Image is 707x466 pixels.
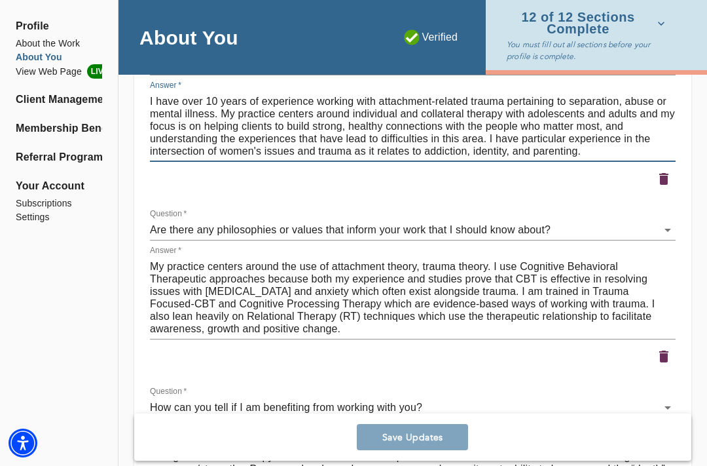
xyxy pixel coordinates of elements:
span: 12 of 12 Sections Complete [507,12,665,35]
a: Subscriptions [16,197,102,210]
label: Answer [150,82,181,90]
div: Accessibility Menu [9,429,37,457]
a: View Web PageLIVE [16,64,102,79]
a: Client Management [16,92,102,107]
a: About You [16,50,102,64]
p: You must fill out all sections before your profile is complete. [507,39,670,62]
div: Do you have experience (5-10 years+) working with any types of obstacles or people in particular? [150,397,676,418]
a: Membership Benefits [16,121,102,136]
textarea: My practice centers around the use of attachment theory, trauma theory. I use Cognitive Behaviora... [150,260,676,335]
span: Profile [16,18,102,34]
div: Do you have experience (5-10 years+) working with any types of obstacles or people in particular? [150,220,676,241]
a: Settings [16,210,102,224]
span: Your Account [16,178,102,194]
span: LIVE [87,64,113,79]
a: Referral Program [16,149,102,165]
a: About the Work [16,37,102,50]
textarea: I have over 10 years of experience working with attachment-related trauma pertaining to separatio... [150,95,676,157]
p: Verified [404,29,458,45]
label: Question [150,388,187,396]
li: View Web Page [16,64,102,79]
label: Question [150,210,187,218]
button: 12 of 12 Sections Complete [507,8,670,39]
label: Answer [150,247,181,255]
h4: About You [139,26,238,50]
